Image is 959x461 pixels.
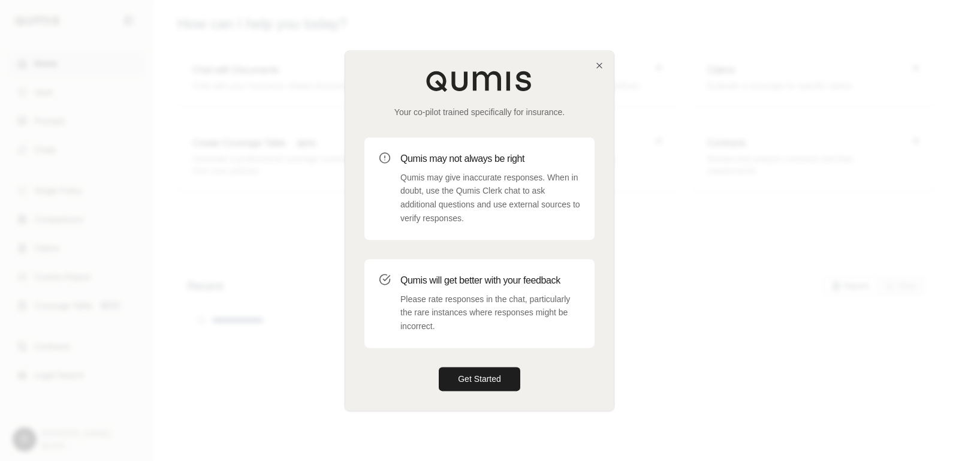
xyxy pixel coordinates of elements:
[400,293,580,333] p: Please rate responses in the chat, particularly the rare instances where responses might be incor...
[439,367,520,391] button: Get Started
[400,152,580,166] h3: Qumis may not always be right
[400,171,580,225] p: Qumis may give inaccurate responses. When in doubt, use the Qumis Clerk chat to ask additional qu...
[400,273,580,288] h3: Qumis will get better with your feedback
[364,106,595,118] p: Your co-pilot trained specifically for insurance.
[426,70,533,92] img: Qumis Logo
